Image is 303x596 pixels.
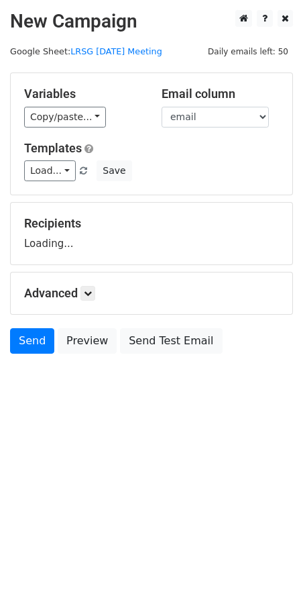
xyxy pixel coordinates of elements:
a: Copy/paste... [24,107,106,128]
a: Preview [58,328,117,354]
a: Daily emails left: 50 [203,46,293,56]
h5: Email column [162,87,279,101]
div: Loading... [24,216,279,251]
button: Save [97,160,131,181]
a: LRSG [DATE] Meeting [70,46,162,56]
h2: New Campaign [10,10,293,33]
a: Load... [24,160,76,181]
h5: Recipients [24,216,279,231]
h5: Variables [24,87,141,101]
small: Google Sheet: [10,46,162,56]
a: Send [10,328,54,354]
a: Templates [24,141,82,155]
a: Send Test Email [120,328,222,354]
h5: Advanced [24,286,279,301]
span: Daily emails left: 50 [203,44,293,59]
